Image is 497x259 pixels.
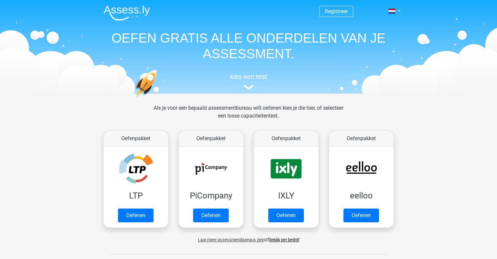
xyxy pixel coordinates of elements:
div: Als je voor een bepaald assessmentbureau wilt oefenen kies je die hier, of selecteer een losse ca... [148,104,349,128]
div: of [98,231,399,244]
a: kies een test [98,73,399,90]
img: oefenen [134,69,182,129]
span: Laat meer assessmentbureaus zien [198,237,264,242]
a: Bekijk per bedrijf [269,237,299,242]
a: Registreer [325,8,348,14]
img: Assessly [104,5,150,21]
h1: OEFEN GRATIS ALLE ONDERDELEN VAN JE ASSESSMENT. [98,30,399,62]
a: Oefenen [118,209,154,222]
a: Oefenen [268,209,304,222]
a: Oefenen [193,209,229,222]
img: assessment [244,85,254,90]
h5: kies een test [98,73,399,81]
a: Oefenen [343,209,379,222]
